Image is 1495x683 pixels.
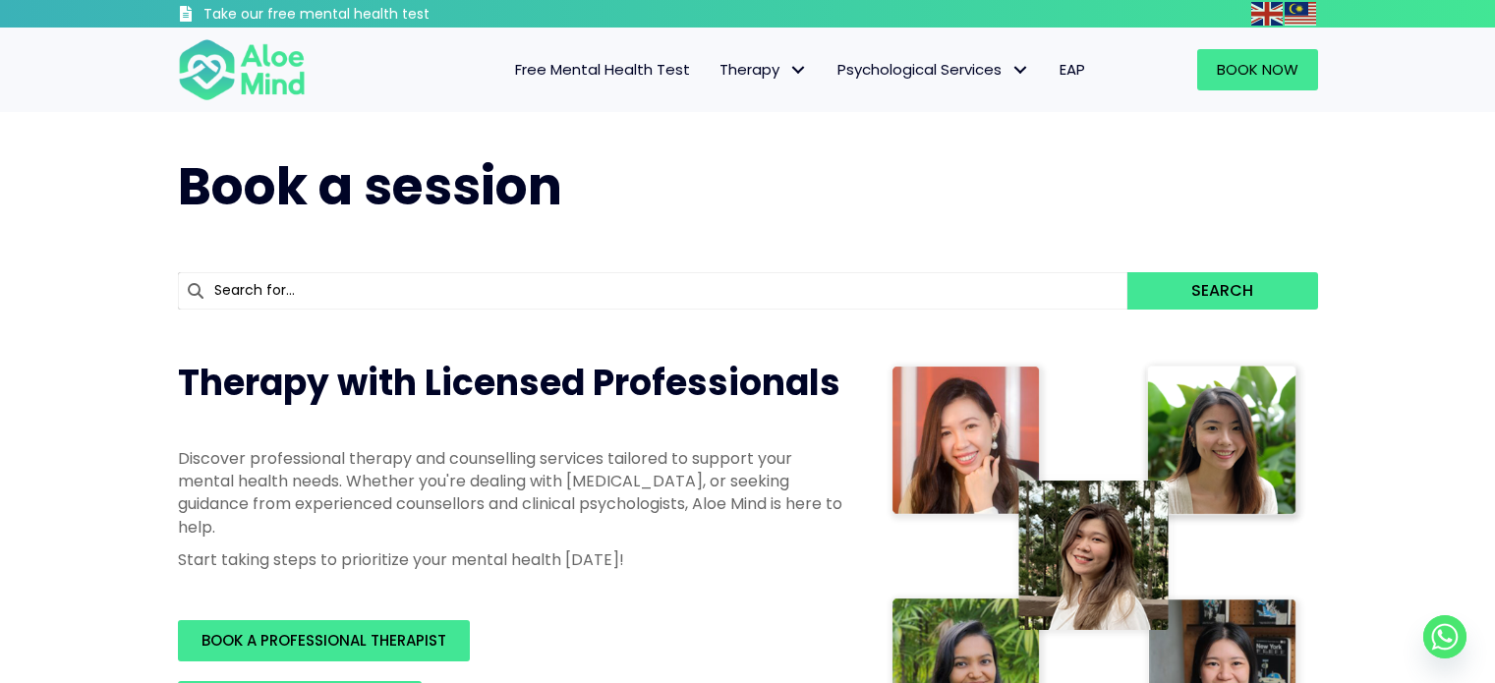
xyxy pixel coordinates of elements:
span: BOOK A PROFESSIONAL THERAPIST [201,630,446,651]
a: TherapyTherapy: submenu [705,49,823,90]
button: Search [1127,272,1317,310]
img: en [1251,2,1283,26]
input: Search for... [178,272,1128,310]
span: Therapy: submenu [784,56,813,85]
img: ms [1285,2,1316,26]
span: Therapy with Licensed Professionals [178,358,840,408]
a: Free Mental Health Test [500,49,705,90]
p: Discover professional therapy and counselling services tailored to support your mental health nee... [178,447,846,539]
a: EAP [1045,49,1100,90]
span: EAP [1060,59,1085,80]
span: Book Now [1217,59,1298,80]
a: BOOK A PROFESSIONAL THERAPIST [178,620,470,661]
a: Book Now [1197,49,1318,90]
img: Aloe mind Logo [178,37,306,102]
span: Psychological Services [837,59,1030,80]
h3: Take our free mental health test [203,5,535,25]
span: Book a session [178,150,562,222]
span: Therapy [719,59,808,80]
a: Malay [1285,2,1318,25]
nav: Menu [331,49,1100,90]
a: Whatsapp [1423,615,1466,658]
span: Psychological Services: submenu [1006,56,1035,85]
span: Free Mental Health Test [515,59,690,80]
p: Start taking steps to prioritize your mental health [DATE]! [178,548,846,571]
a: Psychological ServicesPsychological Services: submenu [823,49,1045,90]
a: English [1251,2,1285,25]
a: Take our free mental health test [178,5,535,28]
